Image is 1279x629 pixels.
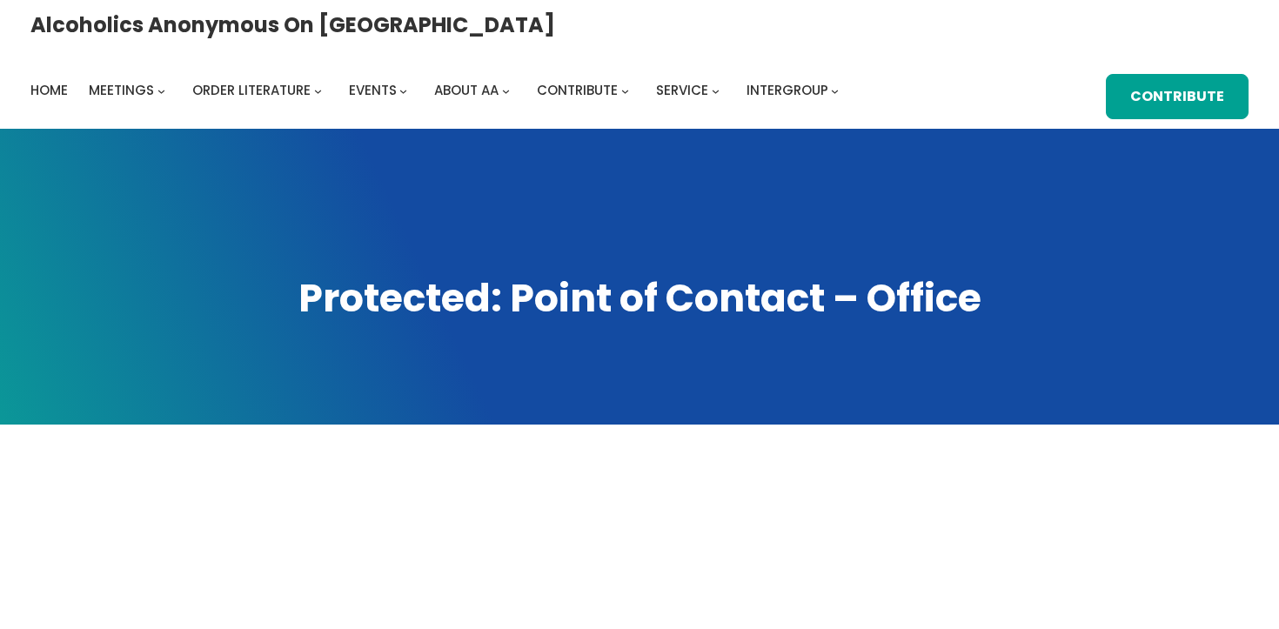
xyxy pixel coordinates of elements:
button: About AA submenu [502,86,510,94]
button: Order Literature submenu [314,86,322,94]
a: Intergroup [747,78,828,103]
span: Intergroup [747,81,828,99]
span: Events [349,81,397,99]
a: About AA [434,78,499,103]
nav: Intergroup [30,78,845,103]
button: Service submenu [712,86,720,94]
button: Contribute submenu [621,86,629,94]
span: Home [30,81,68,99]
span: Service [656,81,708,99]
span: Contribute [537,81,618,99]
button: Events submenu [399,86,407,94]
a: Meetings [89,78,154,103]
span: Meetings [89,81,154,99]
a: Alcoholics Anonymous on [GEOGRAPHIC_DATA] [30,6,555,43]
span: About AA [434,81,499,99]
h1: Protected: Point of Contact – Office [30,272,1249,325]
span: Order Literature [192,81,311,99]
a: Service [656,78,708,103]
button: Intergroup submenu [831,86,839,94]
a: Events [349,78,397,103]
a: Contribute [1106,74,1249,119]
button: Meetings submenu [157,86,165,94]
a: Contribute [537,78,618,103]
a: Home [30,78,68,103]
